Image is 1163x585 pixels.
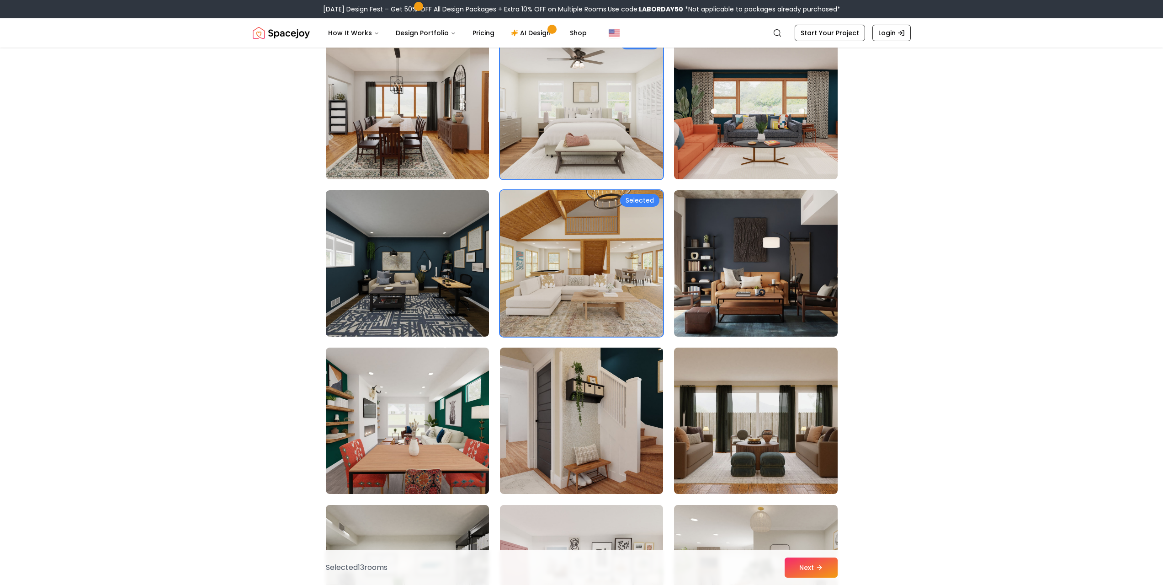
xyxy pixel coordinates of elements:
[321,24,387,42] button: How It Works
[326,562,388,573] p: Selected 13 room s
[620,194,659,207] div: Selected
[872,25,911,41] a: Login
[674,190,837,337] img: Room room-81
[388,24,463,42] button: Design Portfolio
[785,558,838,578] button: Next
[639,5,683,14] b: LABORDAY50
[253,18,911,48] nav: Global
[563,24,594,42] a: Shop
[609,27,620,38] img: United States
[795,25,865,41] a: Start Your Project
[674,33,837,179] img: Room room-78
[683,5,840,14] span: *Not applicable to packages already purchased*
[674,348,837,494] img: Room room-84
[504,24,561,42] a: AI Design
[326,190,489,337] img: Room room-79
[253,24,310,42] img: Spacejoy Logo
[321,24,594,42] nav: Main
[326,33,489,179] img: Room room-76
[253,24,310,42] a: Spacejoy
[465,24,502,42] a: Pricing
[500,348,663,494] img: Room room-83
[608,5,683,14] span: Use code:
[323,5,840,14] div: [DATE] Design Fest – Get 50% OFF All Design Packages + Extra 10% OFF on Multiple Rooms.
[326,348,489,494] img: Room room-82
[496,29,667,183] img: Room room-77
[500,190,663,337] img: Room room-80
